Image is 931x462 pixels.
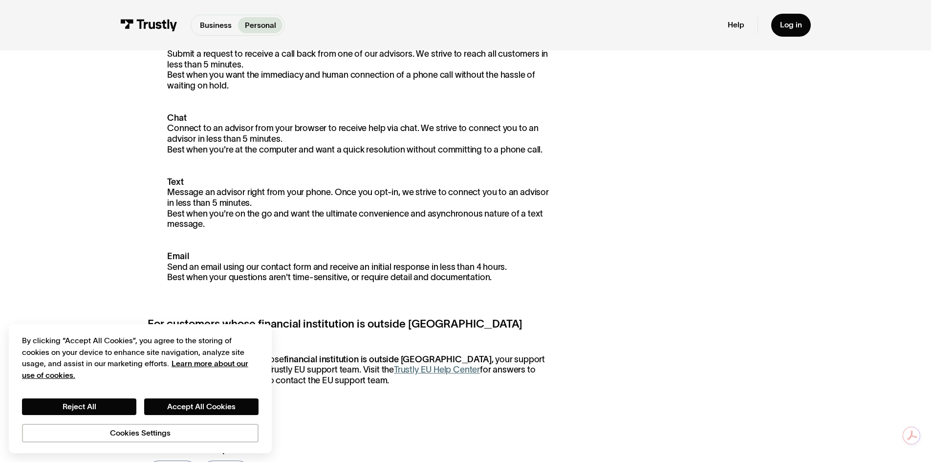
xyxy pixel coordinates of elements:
[284,354,492,364] strong: financial institution is outside [GEOGRAPHIC_DATA]
[144,398,259,415] button: Accept All Cookies
[771,14,811,37] a: Log in
[200,20,232,31] p: Business
[148,354,557,386] p: For our , those whose , your support questions are managed by our Trustly EU support team. Visit ...
[167,113,186,123] strong: Chat
[193,17,238,33] a: Business
[22,424,259,442] button: Cookies Settings
[148,443,533,456] div: Was this article helpful?
[148,113,557,155] p: Connect to an advisor from your browser to receive help via chat. We strive to connect you to an ...
[22,335,259,442] div: Privacy
[245,20,276,31] p: Personal
[148,177,557,230] p: Message an advisor right from your phone. Once you opt-in, we strive to connect you to an advisor...
[22,335,259,381] div: By clicking “Accept All Cookies”, you agree to the storing of cookies on your device to enhance s...
[148,318,522,330] strong: For customers whose financial institution is outside [GEOGRAPHIC_DATA]
[167,251,189,261] strong: Email
[780,20,802,30] div: Log in
[120,19,177,31] img: Trustly Logo
[148,251,557,283] p: Send an email using our contact form and receive an initial response in less than 4 hours. Best w...
[9,324,272,453] div: Cookie banner
[22,398,136,415] button: Reject All
[728,20,744,30] a: Help
[394,365,480,374] a: Trustly EU Help Center
[148,38,557,91] p: Submit a request to receive a call back from one of our advisors. We strive to reach all customer...
[167,177,183,187] strong: Text
[238,17,282,33] a: Personal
